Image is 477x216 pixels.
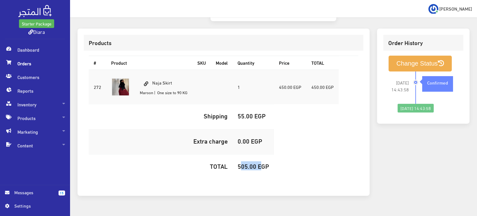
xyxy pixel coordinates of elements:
span: Orders [5,57,65,70]
h5: 0.00 EGP [238,137,269,144]
span: [DATE] 14:43:58 [388,79,409,93]
th: Quantity [233,56,274,69]
th: TOTAL [306,56,339,69]
span: [PERSON_NAME] [439,5,472,12]
td: Naja Skirt [135,70,192,104]
span: Messages [14,189,54,196]
span: Content [5,139,65,152]
span: 15 [59,191,65,195]
span: Customers [5,70,65,84]
span: Dashboard [5,43,65,57]
h5: Extra charge [94,137,228,144]
td: 450.00 EGP [306,70,339,104]
a: Starter Package [19,19,54,28]
th: SKU [192,56,211,69]
th: Price [274,56,306,69]
td: 450.00 EGP [274,70,306,104]
span: Inventory [5,98,65,111]
a: Settings [5,202,65,212]
div: [DATE] 14:43:58 [398,104,434,113]
button: Change Status [389,56,452,71]
strong: Confirmed [427,79,448,86]
th: Product [106,56,192,69]
span: Settings [14,202,60,209]
a: 15 Messages [5,189,65,202]
img: . [18,5,52,17]
h5: TOTAL [94,163,228,169]
span: Products [5,111,65,125]
img: ... [428,4,438,14]
span: Reports [5,84,65,98]
small: Maroon [140,89,153,96]
h5: 505.00 EGP [238,163,269,169]
small: | One size to 90 KG [154,89,187,96]
a: ... [PERSON_NAME] [428,4,472,14]
h3: Order History [388,40,458,46]
span: Marketing [5,125,65,139]
th: Model [211,56,233,69]
h5: 55.00 EGP [238,112,269,119]
a: Diara [28,27,45,36]
td: 272 [89,70,106,104]
td: 1 [233,70,274,104]
h3: Products [89,40,358,46]
th: # [89,56,106,69]
h5: Shipping [94,112,228,119]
